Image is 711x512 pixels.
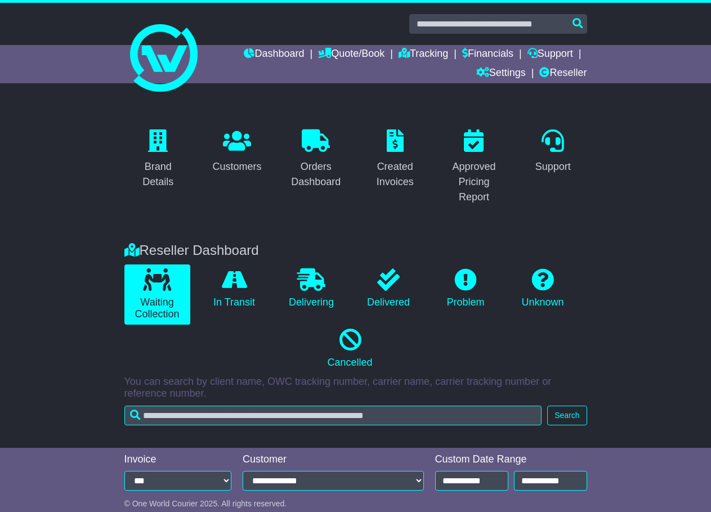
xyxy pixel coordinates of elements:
span: © One World Courier 2025. All rights reserved. [124,499,287,508]
div: Invoice [124,453,232,466]
div: Orders Dashboard [289,159,342,190]
a: Tracking [399,45,448,64]
a: Delivered [356,264,422,313]
a: Support [527,45,573,64]
div: Brand Details [132,159,185,190]
button: Search [547,406,587,425]
a: Quote/Book [318,45,384,64]
div: Customers [212,159,261,174]
div: Custom Date Range [435,453,587,466]
a: Problem [433,264,499,313]
a: In Transit [202,264,267,313]
a: Brand Details [124,125,192,194]
div: Support [535,159,571,174]
a: Financials [462,45,513,64]
a: Cancelled [124,325,576,373]
a: Dashboard [244,45,304,64]
a: Delivering [279,264,345,313]
div: Approved Pricing Report [448,159,500,205]
a: Settings [476,64,526,83]
a: Created Invoices [361,125,428,194]
a: Orders Dashboard [282,125,350,194]
div: Customer [243,453,424,466]
a: Approved Pricing Report [440,125,508,209]
div: Created Invoices [368,159,421,190]
a: Waiting Collection [124,264,190,325]
a: Customers [205,125,269,178]
a: Support [528,125,578,178]
a: Unknown [510,264,576,313]
p: You can search by client name, OWC tracking number, carrier name, carrier tracking number or refe... [124,376,587,400]
div: Reseller Dashboard [119,242,593,259]
a: Reseller [539,64,587,83]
